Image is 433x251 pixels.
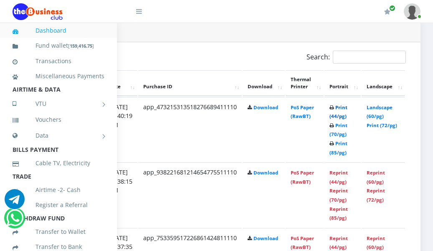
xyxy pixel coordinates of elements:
[306,51,406,64] label: Search:
[333,51,406,64] input: Search:
[138,97,242,162] td: app_473215313518276689411110
[253,169,278,176] a: Download
[367,235,385,251] a: Reprint (60/pg)
[324,70,361,96] th: Portrait: activate to sort column ascending
[286,70,324,96] th: Thermal Printer: activate to sort column ascending
[13,195,104,215] a: Register a Referral
[104,70,137,96] th: Date: activate to sort column ascending
[68,43,94,49] small: [ ]
[329,169,348,185] a: Reprint (44/pg)
[13,67,104,86] a: Miscellaneous Payments
[291,169,314,185] a: PoS Paper (RawBT)
[13,110,104,129] a: Vouchers
[13,222,104,241] a: Transfer to Wallet
[389,5,395,11] span: Renew/Upgrade Subscription
[367,122,397,128] a: Print (72/pg)
[367,104,392,120] a: Landscape (60/pg)
[253,104,278,110] a: Download
[329,235,348,251] a: Reprint (44/pg)
[329,122,347,138] a: Print (70/pg)
[13,51,104,71] a: Transactions
[367,169,385,185] a: Reprint (60/pg)
[5,195,25,209] a: Chat for support
[329,140,347,156] a: Print (85/pg)
[13,180,104,200] a: Airtime -2- Cash
[13,36,104,56] a: Fund wallet[159,416.75]
[13,154,104,173] a: Cable TV, Electricity
[329,206,348,221] a: Reprint (85/pg)
[329,104,347,120] a: Print (44/pg)
[329,187,348,203] a: Reprint (70/pg)
[362,70,405,96] th: Landscape: activate to sort column ascending
[6,214,23,228] a: Chat for support
[253,235,278,241] a: Download
[70,43,92,49] b: 159,416.75
[138,162,242,227] td: app_938221681214654775511110
[13,93,104,114] a: VTU
[138,70,242,96] th: Purchase ID: activate to sort column ascending
[404,3,420,20] img: User
[13,125,104,146] a: Data
[367,187,385,203] a: Reprint (72/pg)
[104,97,137,162] td: [DATE] 07:40:19 PM
[13,21,104,40] a: Dashboard
[104,162,137,227] td: [DATE] 07:38:15 PM
[291,235,314,251] a: PoS Paper (RawBT)
[291,104,314,120] a: PoS Paper (RawBT)
[384,8,390,15] i: Renew/Upgrade Subscription
[13,3,63,20] img: Logo
[243,70,285,96] th: Download: activate to sort column ascending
